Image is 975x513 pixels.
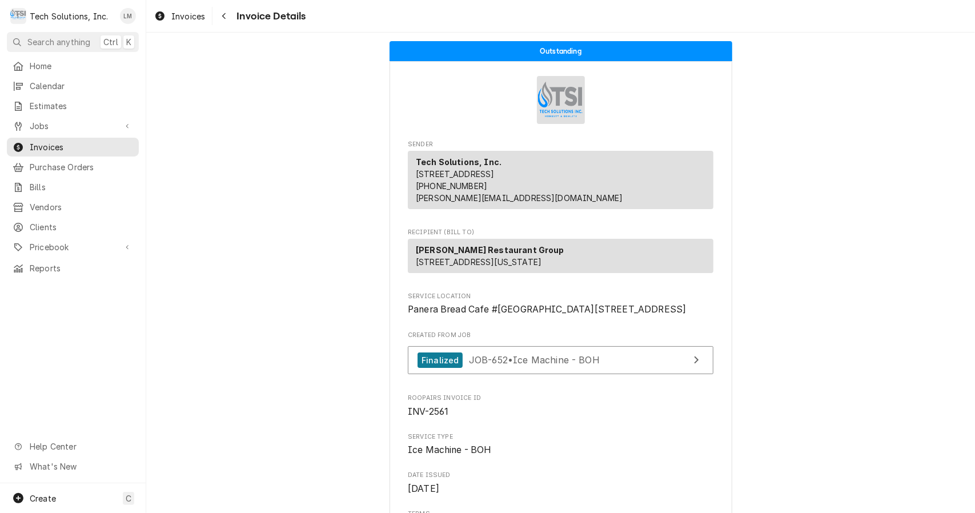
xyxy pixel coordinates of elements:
[7,97,139,115] a: Estimates
[416,245,564,255] strong: [PERSON_NAME] Restaurant Group
[408,331,713,340] span: Created From Job
[27,36,90,48] span: Search anything
[30,60,133,72] span: Home
[7,57,139,75] a: Home
[10,8,26,24] div: T
[408,331,713,380] div: Created From Job
[10,8,26,24] div: Tech Solutions, Inc.'s Avatar
[416,181,487,191] a: [PHONE_NUMBER]
[408,140,713,214] div: Invoice Sender
[7,259,139,278] a: Reports
[7,218,139,237] a: Clients
[103,36,118,48] span: Ctrl
[7,138,139,157] a: Invoices
[408,292,713,301] span: Service Location
[540,47,581,55] span: Outstanding
[30,440,132,452] span: Help Center
[30,221,133,233] span: Clients
[408,406,448,417] span: INV-2561
[408,304,686,315] span: Panera Bread Cafe #[GEOGRAPHIC_DATA][STREET_ADDRESS]
[7,77,139,95] a: Calendar
[7,437,139,456] a: Go to Help Center
[215,7,233,25] button: Navigate back
[7,117,139,135] a: Go to Jobs
[30,241,116,253] span: Pricebook
[408,471,713,495] div: Date Issued
[408,432,713,442] span: Service Type
[30,120,116,132] span: Jobs
[30,181,133,193] span: Bills
[30,161,133,173] span: Purchase Orders
[408,151,713,209] div: Sender
[416,169,495,179] span: [STREET_ADDRESS]
[7,32,139,52] button: Search anythingCtrlK
[408,239,713,273] div: Recipient (Bill To)
[416,193,623,203] a: [PERSON_NAME][EMAIL_ADDRESS][DOMAIN_NAME]
[30,262,133,274] span: Reports
[408,394,713,418] div: Roopairs Invoice ID
[408,228,713,237] span: Recipient (Bill To)
[416,157,501,167] strong: Tech Solutions, Inc.
[30,201,133,213] span: Vendors
[126,36,131,48] span: K
[416,257,541,267] span: [STREET_ADDRESS][US_STATE]
[469,354,600,366] span: JOB-652 • Ice Machine - BOH
[408,405,713,419] span: Roopairs Invoice ID
[7,238,139,256] a: Go to Pricebook
[537,76,585,124] img: Logo
[30,141,133,153] span: Invoices
[7,198,139,217] a: Vendors
[408,239,713,278] div: Recipient (Bill To)
[120,8,136,24] div: Leah Meadows's Avatar
[408,292,713,316] div: Service Location
[408,303,713,316] span: Service Location
[408,444,491,455] span: Ice Machine - BOH
[408,228,713,278] div: Invoice Recipient
[126,492,131,504] span: C
[7,158,139,177] a: Purchase Orders
[390,41,732,61] div: Status
[233,9,306,24] span: Invoice Details
[408,443,713,457] span: Service Type
[7,178,139,197] a: Bills
[408,394,713,403] span: Roopairs Invoice ID
[408,482,713,496] span: Date Issued
[30,494,56,503] span: Create
[30,80,133,92] span: Calendar
[150,7,210,26] a: Invoices
[120,8,136,24] div: LM
[30,100,133,112] span: Estimates
[7,457,139,476] a: Go to What's New
[30,10,108,22] div: Tech Solutions, Inc.
[171,10,205,22] span: Invoices
[408,483,439,494] span: [DATE]
[418,352,463,368] div: Finalized
[408,140,713,149] span: Sender
[408,471,713,480] span: Date Issued
[408,346,713,374] a: View Job
[408,151,713,214] div: Sender
[30,460,132,472] span: What's New
[408,432,713,457] div: Service Type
